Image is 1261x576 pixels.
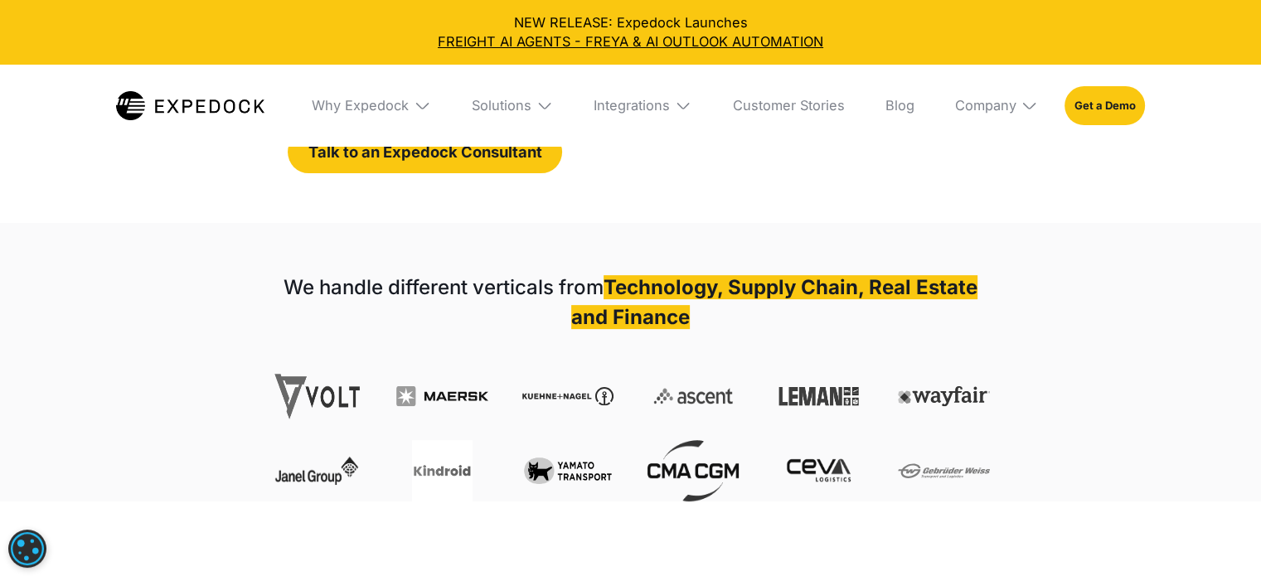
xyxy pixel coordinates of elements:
div: Company [941,65,1051,146]
div: Why Expedock [298,65,444,146]
div: Integrations [594,97,670,114]
div: NEW RELEASE: Expedock Launches [13,13,1247,51]
div: Widget de chat [1178,496,1261,576]
a: FREIGHT AI AGENTS - FREYA & AI OUTLOOK AUTOMATION [13,32,1247,51]
div: Integrations [580,65,706,146]
div: Company [954,97,1016,114]
iframe: Chat Widget [1178,496,1261,576]
a: Customer Stories [719,65,858,146]
div: Solutions [458,65,566,146]
strong: We handle different verticals from [284,275,604,299]
a: Blog [871,65,928,146]
a: Get a Demo [1065,86,1145,125]
a: Talk to an Expedock Consultant [288,131,562,173]
div: Solutions [472,97,531,114]
div: Why Expedock [312,97,409,114]
strong: Technology, Supply Chain, Real Estate and Finance [571,275,977,329]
